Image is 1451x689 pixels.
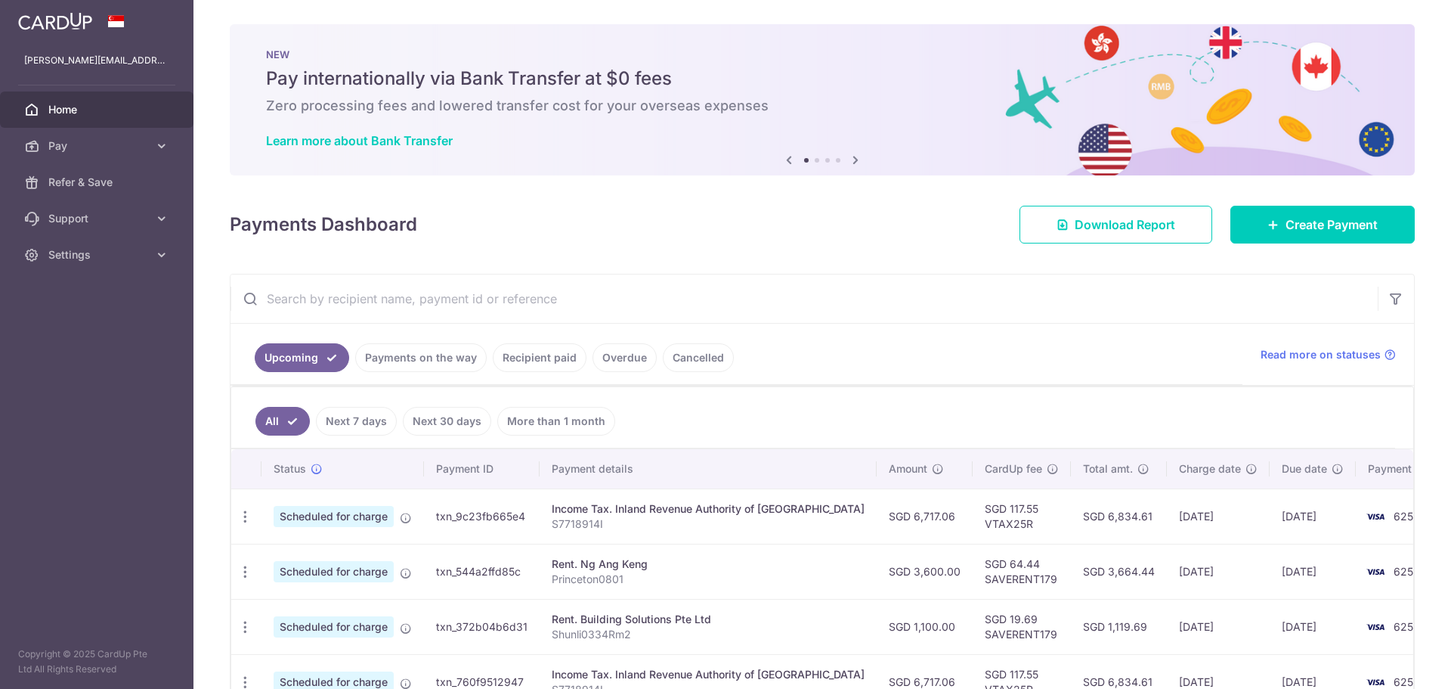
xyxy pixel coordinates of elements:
a: Learn more about Bank Transfer [266,133,453,148]
td: SGD 64.44 SAVERENT179 [973,544,1071,599]
td: SGD 6,717.06 [877,489,973,544]
img: Bank Card [1360,563,1391,581]
div: Income Tax. Inland Revenue Authority of [GEOGRAPHIC_DATA] [552,667,865,682]
td: SGD 1,119.69 [1071,599,1167,654]
td: [DATE] [1167,489,1270,544]
span: Home [48,102,148,117]
span: Refer & Save [48,175,148,190]
a: Cancelled [663,343,734,372]
span: 6254 [1394,675,1420,688]
a: Create Payment [1230,206,1415,244]
a: Overdue [592,343,657,372]
span: 6254 [1394,565,1420,578]
img: Bank transfer banner [230,24,1415,175]
span: Support [48,211,148,226]
span: Scheduled for charge [274,506,394,527]
td: [DATE] [1167,599,1270,654]
a: Download Report [1019,206,1212,244]
td: [DATE] [1270,599,1356,654]
img: CardUp [18,12,92,30]
p: S7718914I [552,517,865,532]
span: Due date [1282,461,1327,476]
div: Rent. Building Solutions Pte Ltd [552,612,865,627]
td: txn_372b04b6d31 [424,599,540,654]
h5: Pay internationally via Bank Transfer at $0 fees [266,67,1378,91]
p: NEW [266,48,1378,61]
a: Payments on the way [355,343,487,372]
td: SGD 19.69 SAVERENT179 [973,599,1071,654]
span: Status [274,461,306,476]
td: txn_544a2ffd85c [424,544,540,599]
h4: Payments Dashboard [230,211,417,238]
td: SGD 3,600.00 [877,544,973,599]
a: Recipient paid [493,343,586,372]
input: Search by recipient name, payment id or reference [230,275,1378,323]
div: Income Tax. Inland Revenue Authority of [GEOGRAPHIC_DATA] [552,501,865,517]
td: [DATE] [1167,544,1270,599]
p: Princeton0801 [552,572,865,587]
th: Payment details [540,449,877,489]
span: Create Payment [1285,216,1378,234]
span: Scheduled for charge [274,616,394,638]
span: Pay [48,138,148,154]
img: Bank Card [1360,507,1391,526]
img: Bank Card [1360,618,1391,636]
div: Rent. Ng Ang Keng [552,557,865,572]
span: Amount [889,461,927,476]
a: Read more on statuses [1261,347,1396,362]
td: SGD 3,664.44 [1071,544,1167,599]
span: Settings [48,247,148,262]
span: Download Report [1075,216,1175,234]
a: Upcoming [255,343,349,372]
td: [DATE] [1270,489,1356,544]
span: Scheduled for charge [274,561,394,582]
td: [DATE] [1270,544,1356,599]
a: Next 7 days [316,407,397,436]
td: SGD 1,100.00 [877,599,973,654]
td: txn_9c23fb665e4 [424,489,540,544]
p: [PERSON_NAME][EMAIL_ADDRESS][DOMAIN_NAME] [24,53,169,68]
td: SGD 6,834.61 [1071,489,1167,544]
td: SGD 117.55 VTAX25R [973,489,1071,544]
span: Charge date [1179,461,1241,476]
th: Payment ID [424,449,540,489]
a: Next 30 days [403,407,491,436]
span: 6254 [1394,510,1420,523]
a: All [255,407,310,436]
h6: Zero processing fees and lowered transfer cost for your overseas expenses [266,97,1378,115]
span: CardUp fee [985,461,1042,476]
a: More than 1 month [497,407,615,436]
p: Shunli0334Rm2 [552,627,865,642]
span: 6254 [1394,620,1420,633]
span: Read more on statuses [1261,347,1381,362]
span: Total amt. [1083,461,1133,476]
